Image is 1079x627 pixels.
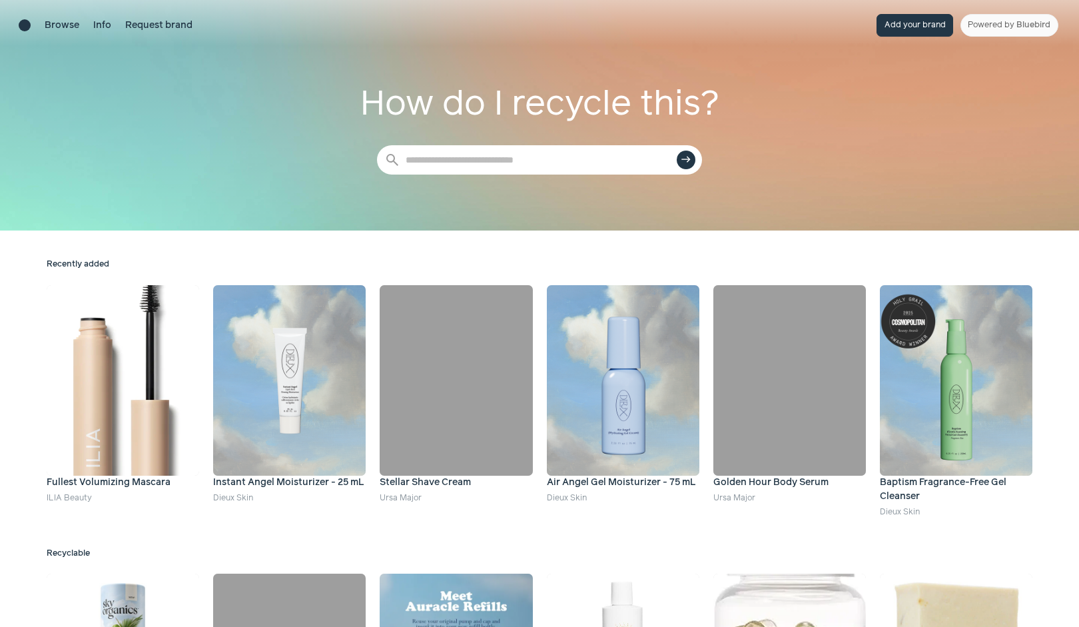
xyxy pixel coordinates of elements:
[125,19,192,33] a: Request brand
[213,285,366,476] img: Instant Angel Moisturizer - 25 mL
[19,19,31,31] a: Brand directory home
[47,476,199,490] h4: Fullest Volumizing Mascara
[713,285,866,490] a: Golden Hour Body Serum Golden Hour Body Serum
[547,285,699,476] img: Air Angel Gel Moisturizer - 75 mL
[384,152,400,168] span: search
[880,508,920,516] a: Dieux Skin
[713,494,755,502] a: Ursa Major
[877,14,953,37] button: Add your brand
[213,476,366,490] h4: Instant Angel Moisturizer - 25 mL
[380,476,532,490] h4: Stellar Shave Cream
[677,151,695,169] button: east
[358,79,721,131] h1: How do I recycle this?
[1016,21,1050,29] span: Bluebird
[47,548,1032,560] h2: Recyclable
[681,155,691,165] span: east
[93,19,111,33] a: Info
[547,285,699,490] a: Air Angel Gel Moisturizer - 75 mL Air Angel Gel Moisturizer - 75 mL
[880,285,1032,504] a: Baptism Fragrance-Free Gel Cleanser Baptism Fragrance-Free Gel Cleanser
[47,259,1032,271] h2: Recently added
[960,14,1058,37] a: Powered by Bluebird
[713,476,866,490] h4: Golden Hour Body Serum
[213,285,366,490] a: Instant Angel Moisturizer - 25 mL Instant Angel Moisturizer - 25 mL
[880,476,1032,504] h4: Baptism Fragrance-Free Gel Cleanser
[47,285,199,490] a: Fullest Volumizing Mascara Fullest Volumizing Mascara
[380,285,532,490] a: Stellar Shave Cream Stellar Shave Cream
[47,494,92,502] a: ILIA Beauty
[547,494,587,502] a: Dieux Skin
[380,494,422,502] a: Ursa Major
[547,476,699,490] h4: Air Angel Gel Moisturizer - 75 mL
[45,19,79,33] a: Browse
[880,285,1032,476] img: Baptism Fragrance-Free Gel Cleanser
[47,285,199,476] img: Fullest Volumizing Mascara
[213,494,253,502] a: Dieux Skin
